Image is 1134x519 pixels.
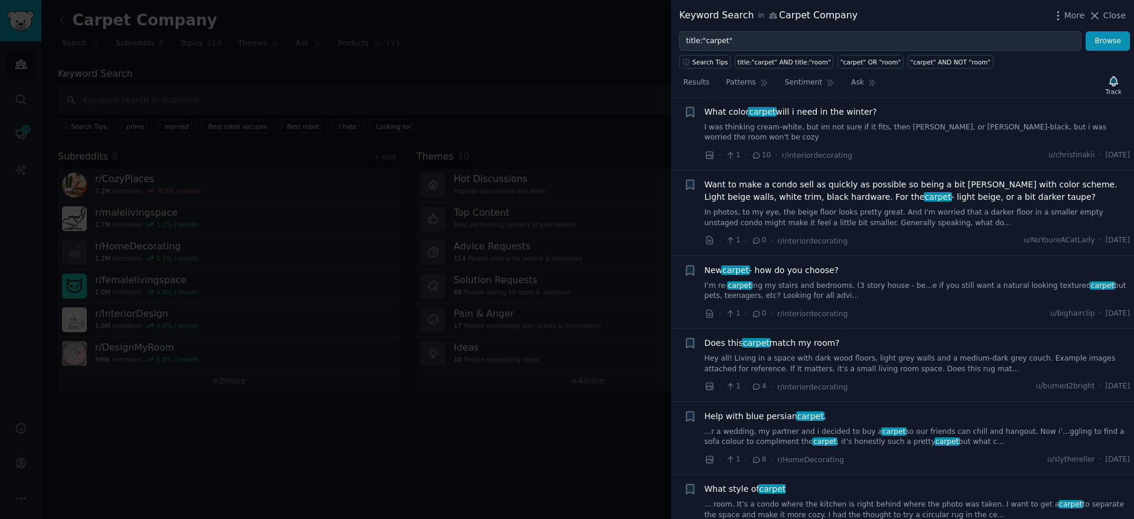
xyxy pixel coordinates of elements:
button: Search Tips [679,55,731,69]
span: · [1099,150,1102,161]
span: · [719,453,721,466]
a: What colorcarpetwill i need in the winter? [705,106,877,118]
a: I’m re-carpeting my stairs and bedrooms. (3 story house - be...e if you still want a natural look... [705,281,1130,301]
span: 1 [725,381,740,392]
a: Ask [847,73,881,98]
span: New - how do you choose? [705,264,839,277]
span: 0 [751,235,766,246]
span: r/interiordecorating [777,383,848,391]
span: r/interiordecorating [777,310,848,318]
span: · [1099,235,1102,246]
a: Newcarpet- how do you choose? [705,264,839,277]
span: · [771,381,773,393]
span: carpet [934,437,960,446]
button: Close [1089,9,1126,22]
span: carpet [742,338,771,348]
a: "carpet" AND NOT "room" [908,55,993,69]
span: · [771,235,773,247]
span: carpet [812,437,838,446]
span: 1 [725,309,740,319]
div: Keyword Search Carpet Company [679,8,858,23]
a: Hey all! Living in a space with dark wood floors, light grey walls and a medium-dark grey couch. ... [705,353,1130,374]
span: · [771,307,773,320]
span: Results [683,77,709,88]
span: · [745,235,747,247]
span: Does this match my room? [705,337,840,349]
span: · [745,149,747,161]
a: I was thinking cream-white, but im not sure if it fits, then [PERSON_NAME], or [PERSON_NAME]-blac... [705,122,1130,143]
span: carpet [758,484,787,494]
a: "carpet" OR "room" [838,55,903,69]
span: · [745,381,747,393]
span: [DATE] [1106,309,1130,319]
a: Does thiscarpetmatch my room? [705,337,840,349]
span: 1 [725,150,740,161]
span: [DATE] [1106,235,1130,246]
button: Track [1102,73,1126,98]
span: · [771,453,773,466]
span: carpet [721,265,750,275]
span: [DATE] [1106,455,1130,465]
a: Results [679,73,713,98]
span: carpet [1090,281,1115,290]
span: u/bighairclip [1050,309,1095,319]
span: Sentiment [785,77,822,88]
a: Sentiment [781,73,839,98]
a: ...r a wedding, my partner and i decided to buy acarpetso our friends can chill and hangout. Now ... [705,427,1130,447]
span: What style of [705,483,786,495]
span: · [719,381,721,393]
div: title:"carpet" AND title:"room" [738,58,831,66]
span: 1 [725,455,740,465]
button: More [1052,9,1085,22]
span: · [1099,455,1102,465]
span: · [719,149,721,161]
span: [DATE] [1106,150,1130,161]
span: 1 [725,235,740,246]
div: Track [1106,87,1122,96]
span: 10 [751,150,771,161]
span: carpet [796,411,825,421]
span: carpet [881,427,907,436]
span: r/HomeDecorating [777,456,844,464]
span: · [775,149,777,161]
span: · [1099,381,1102,392]
span: 0 [751,309,766,319]
span: · [1099,309,1102,319]
input: Try a keyword related to your business [679,31,1081,51]
span: Close [1103,9,1126,22]
span: Patterns [726,77,755,88]
span: · [719,235,721,247]
span: carpet [727,281,752,290]
button: Browse [1086,31,1130,51]
span: carpet [924,192,953,202]
span: Help with blue persian . [705,410,827,423]
a: What style ofcarpet [705,483,786,495]
div: "carpet" OR "room" [840,58,901,66]
span: 4 [751,381,766,392]
span: More [1064,9,1085,22]
a: In photos, to my eye, the beige floor looks pretty great. And I'm worried that a darker floor in ... [705,207,1130,228]
span: · [745,453,747,466]
span: 8 [751,455,766,465]
span: Search Tips [692,58,728,66]
span: u/burned2bright [1036,381,1095,392]
div: "carpet" AND NOT "room" [910,58,990,66]
span: carpet [748,107,777,116]
span: u/slythereller [1047,455,1095,465]
span: u/christinakii [1048,150,1095,161]
a: title:"carpet" AND title:"room" [735,55,833,69]
span: carpet [1058,500,1084,508]
span: · [745,307,747,320]
span: u/NoYoureACatLady [1024,235,1094,246]
span: · [719,307,721,320]
a: Help with blue persiancarpet. [705,410,827,423]
span: What color will i need in the winter? [705,106,877,118]
span: [DATE] [1106,381,1130,392]
span: in [758,11,764,21]
span: r/interiordecorating [777,237,848,245]
a: Want to make a condo sell as quickly as possible so being a bit [PERSON_NAME] with color scheme. ... [705,179,1130,203]
span: r/interiordecorating [782,151,852,160]
a: Patterns [722,73,772,98]
span: Ask [851,77,864,88]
